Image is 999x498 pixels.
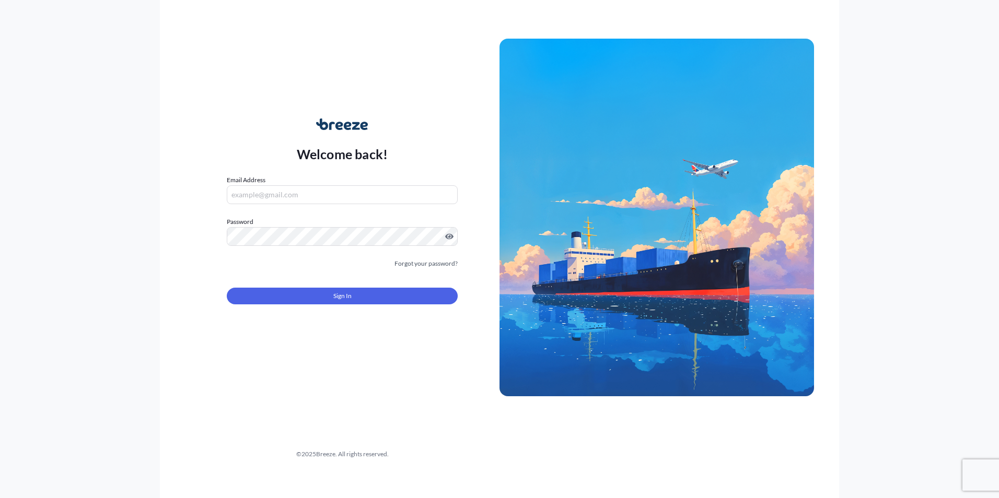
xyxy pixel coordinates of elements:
button: Sign In [227,288,458,304]
div: © 2025 Breeze. All rights reserved. [185,449,499,459]
a: Forgot your password? [394,258,458,269]
p: Welcome back! [297,146,388,162]
span: Sign In [333,291,352,301]
input: example@gmail.com [227,185,458,204]
img: Ship illustration [499,39,814,396]
button: Show password [445,232,454,241]
label: Email Address [227,175,265,185]
label: Password [227,217,458,227]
